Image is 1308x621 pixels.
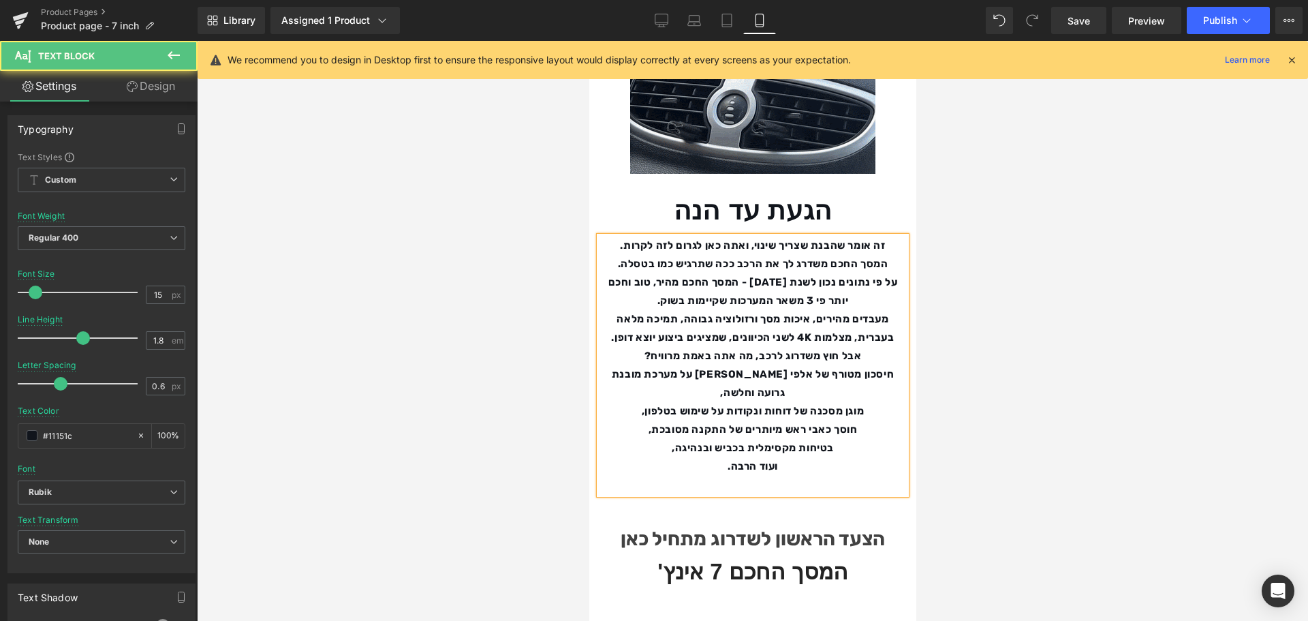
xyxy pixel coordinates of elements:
[172,382,183,391] span: px
[18,464,35,474] div: Font
[68,518,259,543] b: המסך החכם 7 אינץ'
[84,155,243,184] strong: הגעת עד הנה
[29,536,50,547] b: None
[1187,7,1270,34] button: Publish
[29,217,299,229] b: המסך החכם משדרג לך את הרכב ככה שתרגיש כמו בטסלה.
[1112,7,1181,34] a: Preview
[38,50,95,61] span: Text Block
[18,116,74,135] div: Typography
[223,14,255,27] span: Library
[22,272,305,303] b: מעבדים מהירים, איכות מסך ורזולוציה גבוהה, תמיכה מלאה בעברית, מצלמות 4K לשני הכיוונים, שמציגים ביצ...
[281,14,389,27] div: Assigned 1 Product
[986,7,1013,34] button: Undo
[22,327,305,358] b: חיסכון מטורף של אלפי [PERSON_NAME] על מערכת מובנת גרועה וחלשה,
[1203,15,1237,26] span: Publish
[743,7,776,34] a: Mobile
[1068,14,1090,28] span: Save
[31,487,296,509] strong: הצעד הראשון לשדרוג מתחיל כאן
[31,198,296,211] b: זה אומר שהבנת שצריך שינוי, ואתה כאן לגרום לזה לקרות.
[18,361,76,370] div: Letter Spacing
[18,211,65,221] div: Font Weight
[18,584,78,603] div: Text Shadow
[1262,575,1294,607] div: Open Intercom Messenger
[1018,7,1046,34] button: Redo
[82,401,245,413] b: בטיחות מקסימלית בכביש ובנהיגה,
[228,52,851,67] p: We recommend you to design in Desktop first to ensure the responsive layout would display correct...
[711,7,743,34] a: Tablet
[41,7,198,18] a: Product Pages
[59,382,268,395] b: חוסך כאבי ראש מיותרים של התקנה מסובכת,
[1219,52,1275,68] a: Learn more
[18,406,59,416] div: Text Color
[29,232,79,243] b: Regular 400
[172,336,183,345] span: em
[138,419,189,431] b: ועוד הרבה.
[18,269,55,279] div: Font Size
[18,515,79,525] div: Text Transform
[102,71,200,102] a: Design
[52,364,275,376] b: מוגן מסכנה של דוחות ונקודות על שימוש בטלפון,
[198,7,265,34] a: New Library
[41,20,139,31] span: Product page - 7 inch
[152,424,185,448] div: %
[18,315,63,324] div: Line Height
[43,428,130,443] input: Color
[18,151,185,162] div: Text Styles
[55,309,272,321] b: אבל חוץ משדרוג לרכב, מה אתה באמת מרוויח?
[678,7,711,34] a: Laptop
[645,7,678,34] a: Desktop
[1128,14,1165,28] span: Preview
[29,487,52,498] i: Rubik
[1275,7,1303,34] button: More
[172,290,183,299] span: px
[45,175,76,186] b: Custom
[19,235,309,266] b: על פי נתונים נכון לשנת [DATE] - המסך החכם מהיר, טוב וחכם יותר פי 3 משאר המערכות שקיימות בשוק.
